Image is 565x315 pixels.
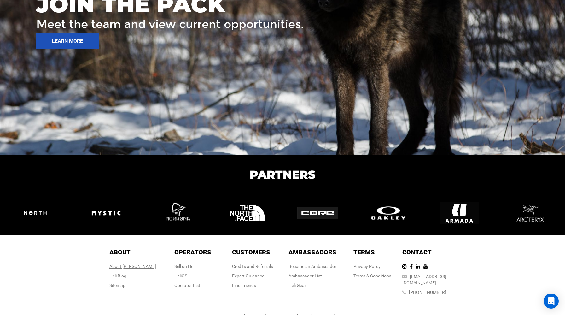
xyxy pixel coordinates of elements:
div: Sitemap [109,282,156,288]
img: logo [440,193,479,233]
a: Become an Ambassador [288,264,336,269]
div: Operator List [174,282,211,288]
img: logo [86,193,126,233]
a: Terms & Conditions [353,273,391,278]
span: Contact [402,248,432,256]
a: Heli Gear [288,283,306,288]
img: logo [510,193,550,233]
a: [PHONE_NUMBER] [409,290,446,295]
a: Heli Blog [109,273,126,278]
a: Privacy Policy [353,264,381,269]
a: Expert Guidance [232,273,264,278]
img: logo [297,207,338,219]
div: Ambassador List [288,273,336,279]
span: Customers [232,248,270,256]
a: LEARN MORE [36,33,560,49]
img: logo [15,202,56,224]
span: Operators [174,248,211,256]
p: Meet the team and view current opportunities. [36,19,560,30]
div: Find Friends [232,282,273,288]
div: Sell on Heli [174,263,211,270]
span: Ambassadors [288,248,336,256]
img: logo [157,193,196,233]
a: Credits and Referrals [232,264,273,269]
button: LEARN MORE [36,33,99,49]
img: logo [228,193,267,233]
a: HeliOS [174,273,187,278]
div: Open Intercom Messenger [544,294,559,309]
div: About [PERSON_NAME] [109,263,156,270]
a: [EMAIL_ADDRESS][DOMAIN_NAME] [402,274,446,285]
img: logo [368,205,409,221]
span: About [109,248,131,256]
span: Terms [353,248,375,256]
